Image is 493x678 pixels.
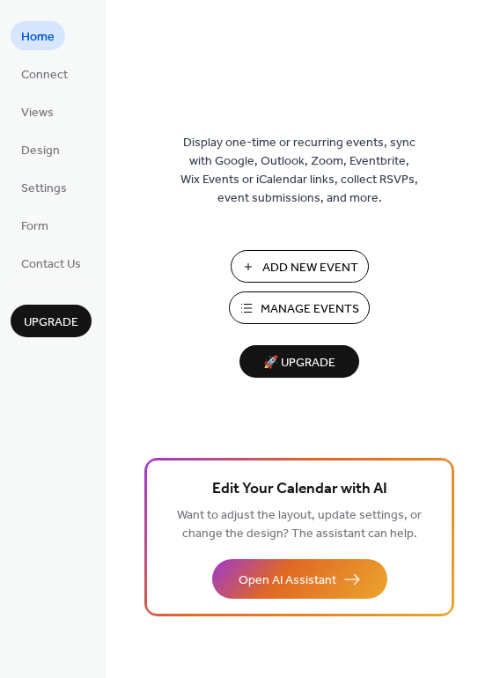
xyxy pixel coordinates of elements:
[177,504,422,546] span: Want to adjust the layout, update settings, or change the design? The assistant can help.
[239,571,336,590] span: Open AI Assistant
[21,28,55,47] span: Home
[250,351,349,375] span: 🚀 Upgrade
[21,142,60,160] span: Design
[11,59,78,88] a: Connect
[21,180,67,198] span: Settings
[11,305,92,337] button: Upgrade
[11,210,59,240] a: Form
[212,559,387,599] button: Open AI Assistant
[24,313,78,332] span: Upgrade
[231,250,369,283] button: Add New Event
[239,345,359,378] button: 🚀 Upgrade
[262,259,358,277] span: Add New Event
[21,104,54,122] span: Views
[11,97,64,126] a: Views
[261,300,359,319] span: Manage Events
[21,217,48,236] span: Form
[11,173,77,202] a: Settings
[11,135,70,164] a: Design
[11,21,65,50] a: Home
[11,248,92,277] a: Contact Us
[229,291,370,324] button: Manage Events
[21,255,81,274] span: Contact Us
[180,134,418,208] span: Display one-time or recurring events, sync with Google, Outlook, Zoom, Eventbrite, Wix Events or ...
[212,477,387,502] span: Edit Your Calendar with AI
[21,66,68,85] span: Connect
